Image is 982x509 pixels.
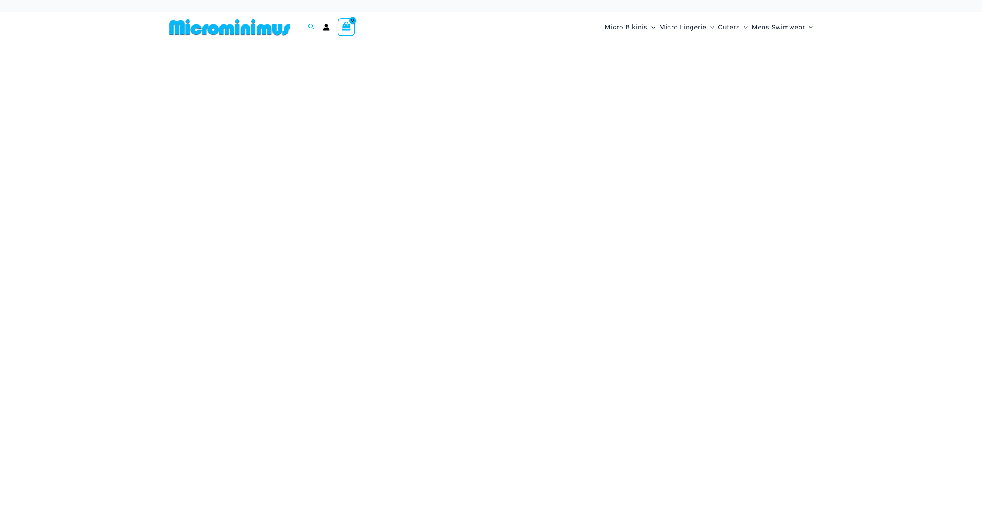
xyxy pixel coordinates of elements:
[648,17,655,37] span: Menu Toggle
[716,15,750,39] a: OutersMenu ToggleMenu Toggle
[706,17,714,37] span: Menu Toggle
[750,15,815,39] a: Mens SwimwearMenu ToggleMenu Toggle
[323,24,330,31] a: Account icon link
[605,17,648,37] span: Micro Bikinis
[308,22,315,32] a: Search icon link
[718,17,740,37] span: Outers
[603,15,657,39] a: Micro BikinisMenu ToggleMenu Toggle
[659,17,706,37] span: Micro Lingerie
[338,18,355,36] a: View Shopping Cart, empty
[166,19,293,36] img: MM SHOP LOGO FLAT
[602,14,816,40] nav: Site Navigation
[752,17,805,37] span: Mens Swimwear
[805,17,813,37] span: Menu Toggle
[657,15,716,39] a: Micro LingerieMenu ToggleMenu Toggle
[740,17,748,37] span: Menu Toggle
